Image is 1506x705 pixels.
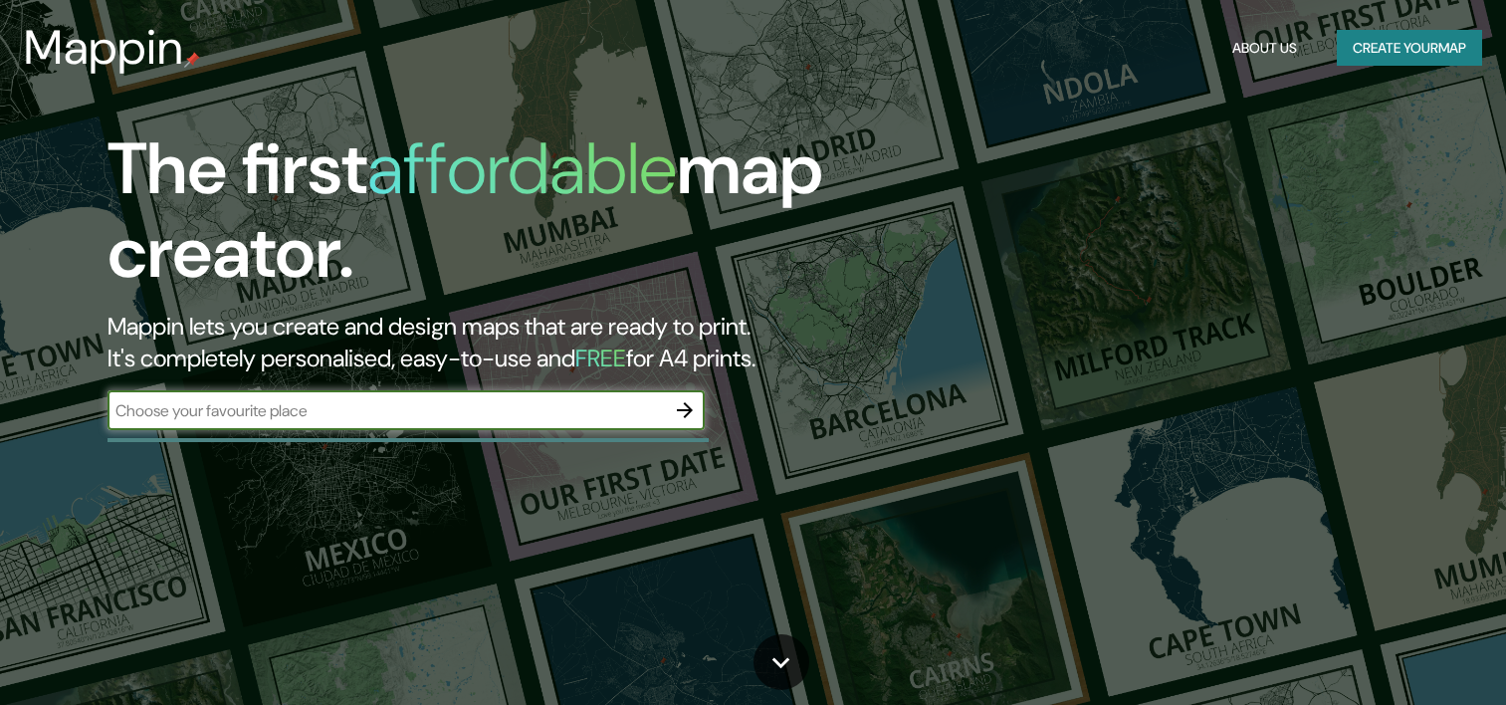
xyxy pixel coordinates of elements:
h5: FREE [575,343,626,373]
h3: Mappin [24,20,184,76]
img: mappin-pin [184,52,200,68]
h2: Mappin lets you create and design maps that are ready to print. It's completely personalised, eas... [108,311,861,374]
button: About Us [1224,30,1305,67]
input: Choose your favourite place [108,399,665,422]
button: Create yourmap [1337,30,1482,67]
h1: The first map creator. [108,127,861,311]
iframe: Help widget launcher [1329,627,1484,683]
h1: affordable [367,122,677,215]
